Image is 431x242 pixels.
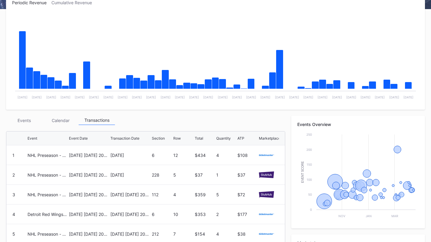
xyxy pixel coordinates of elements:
[28,212,67,217] div: Detroit Red Wings at [US_STATE] Devils
[289,95,299,99] text: [DATE]
[173,136,181,141] div: Row
[173,231,193,237] div: 7
[42,116,79,125] div: Calendar
[60,95,70,99] text: [DATE]
[28,153,67,158] div: NHL Preseason - [US_STATE] Rangers at [US_STATE] Devils
[152,192,172,197] div: 112
[173,192,193,197] div: 4
[391,214,398,218] text: Mar
[69,153,109,158] div: [DATE] [DATE] 2025
[246,95,256,99] text: [DATE]
[237,136,244,141] div: ATP
[237,172,257,177] div: $37
[12,212,15,217] div: 4
[173,212,193,217] div: 10
[28,136,37,141] div: Event
[195,212,215,217] div: $353
[12,231,15,237] div: 5
[175,95,185,99] text: [DATE]
[216,136,231,141] div: Quantity
[75,95,85,99] text: [DATE]
[216,153,236,158] div: 4
[173,172,193,177] div: 5
[203,95,213,99] text: [DATE]
[306,148,312,151] text: 200
[346,95,356,99] text: [DATE]
[310,208,312,211] text: 0
[110,153,150,158] div: [DATE]
[28,192,67,197] div: NHL Preseason - [US_STATE] Rangers at [US_STATE] Devils
[195,153,215,158] div: $434
[152,212,172,217] div: 6
[332,95,342,99] text: [DATE]
[110,172,150,177] div: [DATE]
[110,231,150,237] div: [DATE] [DATE] 2025
[318,95,328,99] text: [DATE]
[189,95,199,99] text: [DATE]
[216,172,236,177] div: 1
[18,95,28,99] text: [DATE]
[28,172,67,177] div: NHL Preseason - [US_STATE] Rangers at [US_STATE] Devils
[110,212,150,217] div: [DATE] [DATE] 2025
[12,153,15,158] div: 1
[69,192,109,197] div: [DATE] [DATE] 2025
[259,171,274,178] img: stubHub.svg
[110,136,139,141] div: Transaction Date
[28,231,67,237] div: NHL Preseason - [US_STATE] Rangers at [US_STATE] Devils
[237,192,257,197] div: $72
[218,95,228,99] text: [DATE]
[259,154,274,156] img: ticketmaster.svg
[195,172,215,177] div: $37
[260,95,270,99] text: [DATE]
[69,172,109,177] div: [DATE] [DATE] 2025
[32,95,42,99] text: [DATE]
[307,178,312,181] text: 100
[103,95,113,99] text: [DATE]
[237,212,257,217] div: $177
[389,95,399,99] text: [DATE]
[338,214,345,218] text: Nov
[46,95,56,99] text: [DATE]
[132,95,142,99] text: [DATE]
[69,212,109,217] div: [DATE] [DATE] 2025
[375,95,385,99] text: [DATE]
[308,193,312,196] text: 50
[216,212,236,217] div: 2
[173,153,193,158] div: 12
[69,231,109,237] div: [DATE] [DATE] 2025
[232,95,242,99] text: [DATE]
[301,161,304,183] text: Event Score
[297,131,419,222] svg: Chart title
[237,231,257,237] div: $38
[152,136,165,141] div: Section
[195,231,215,237] div: $154
[146,95,156,99] text: [DATE]
[403,95,413,99] text: [DATE]
[195,136,203,141] div: Total
[275,95,285,99] text: [DATE]
[6,116,42,125] div: Events
[216,231,236,237] div: 4
[259,136,280,141] div: Marketplace
[195,192,215,197] div: $359
[118,95,128,99] text: [DATE]
[361,95,371,99] text: [DATE]
[297,122,419,127] div: Events Overview
[216,192,236,197] div: 5
[152,231,172,237] div: 212
[307,163,312,166] text: 150
[259,191,274,198] img: stubHub.svg
[12,172,15,177] div: 2
[306,133,312,136] text: 250
[152,172,172,177] div: 228
[366,214,372,218] text: Jan
[12,192,15,197] div: 3
[237,153,257,158] div: $108
[12,13,419,104] svg: Chart title
[259,213,274,215] img: ticketmaster.svg
[259,233,274,235] img: ticketmaster.svg
[161,95,171,99] text: [DATE]
[79,116,115,125] div: Transactions
[69,136,88,141] div: Event Date
[89,95,99,99] text: [DATE]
